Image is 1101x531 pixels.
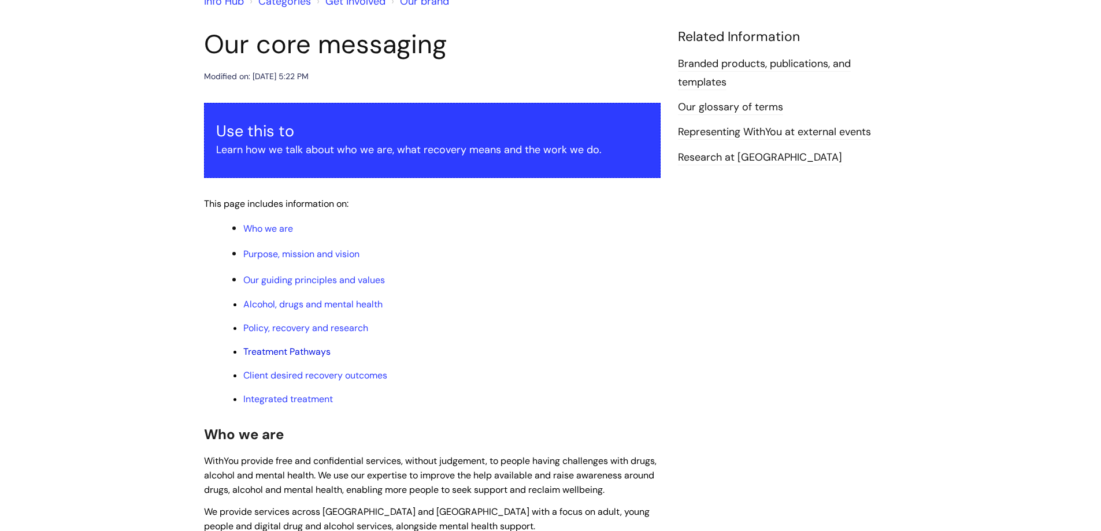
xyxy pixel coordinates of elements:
a: Policy, recovery and research [243,322,368,334]
a: Integrated treatment [243,393,333,405]
span: Who we are [204,425,284,443]
h1: Our core messaging [204,29,661,60]
span: This page includes information on: [204,198,349,210]
a: Treatment Pathways [243,346,331,358]
h3: Use this to [216,122,648,140]
a: Representing WithYou at external events [678,125,871,140]
a: Our glossary of terms [678,100,783,115]
p: Learn how we talk about who we are, what recovery means and the work we do. [216,140,648,159]
span: WithYou provide free and confidential services, without judgement, to people having challenges wi... [204,455,657,496]
a: Research at [GEOGRAPHIC_DATA] [678,150,842,165]
div: Modified on: [DATE] 5:22 PM [204,69,309,84]
a: Purpose, mission and vision [243,248,359,260]
a: Who we are [243,222,293,235]
a: Alcohol, drugs and mental health [243,298,383,310]
a: Client desired recovery outcomes [243,369,387,381]
a: Our guiding principles and values [243,274,385,286]
a: Branded products, publications, and templates [678,57,851,90]
h4: Related Information [678,29,898,45]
